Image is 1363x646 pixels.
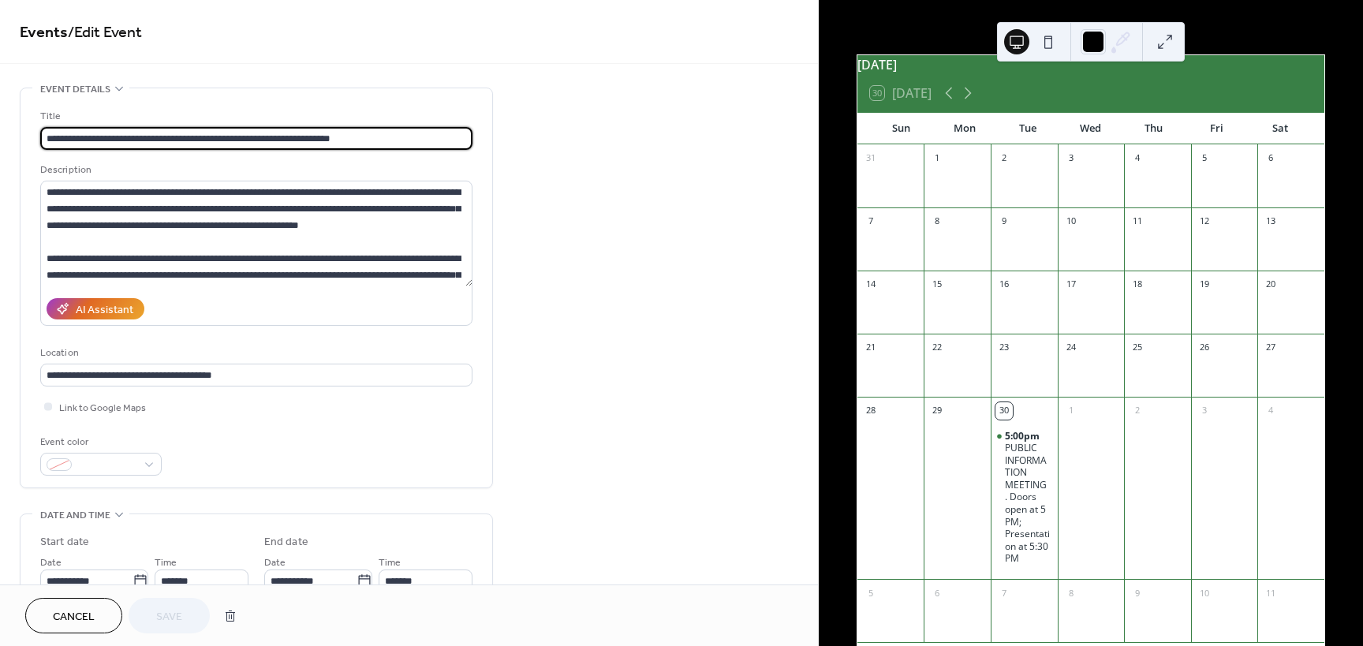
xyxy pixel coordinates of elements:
div: Mon [933,113,996,144]
div: Start date [40,534,89,551]
div: 12 [1196,213,1213,230]
div: PUBLIC INFORMATION MEETING . Doors open at 5 PM; Presentation at 5:30 PM [1005,442,1051,565]
div: 28 [862,402,879,420]
div: 3 [1062,150,1080,167]
div: 3 [1196,402,1213,420]
span: 5:00pm [1005,430,1042,442]
div: Fri [1186,113,1249,144]
div: 11 [1262,584,1279,602]
div: 7 [995,584,1013,602]
div: 6 [928,584,946,602]
div: 4 [1129,150,1146,167]
span: Time [379,555,401,571]
div: 8 [928,213,946,230]
div: 27 [1262,339,1279,357]
div: 29 [928,402,946,420]
div: 5 [1196,150,1213,167]
span: Event details [40,81,110,98]
div: End date [264,534,308,551]
div: Event color [40,434,159,450]
span: Link to Google Maps [59,400,146,416]
div: 6 [1262,150,1279,167]
div: 23 [995,339,1013,357]
div: 15 [928,276,946,293]
div: 8 [1062,584,1080,602]
div: Description [40,162,469,178]
div: 30 [995,402,1013,420]
span: Date and time [40,507,110,524]
div: 1 [928,150,946,167]
span: / Edit Event [68,17,142,48]
button: Cancel [25,598,122,633]
div: 11 [1129,213,1146,230]
div: Thu [1122,113,1186,144]
div: 10 [1196,584,1213,602]
div: 7 [862,213,879,230]
span: Cancel [53,609,95,625]
div: 16 [995,276,1013,293]
div: 20 [1262,276,1279,293]
div: 26 [1196,339,1213,357]
div: 5 [862,584,879,602]
div: 2 [995,150,1013,167]
div: 10 [1062,213,1080,230]
div: 9 [1129,584,1146,602]
span: Time [155,555,177,571]
div: Sat [1249,113,1312,144]
div: 25 [1129,339,1146,357]
div: 13 [1262,213,1279,230]
div: Location [40,345,469,361]
div: [DATE] [857,55,1324,74]
div: Title [40,108,469,125]
div: 14 [862,276,879,293]
div: 22 [928,339,946,357]
div: PUBLIC INFORMATION MEETING . Doors open at 5 PM; Presentation at 5:30 PM [991,430,1058,566]
div: 19 [1196,276,1213,293]
div: 17 [1062,276,1080,293]
div: 18 [1129,276,1146,293]
div: Wed [1059,113,1122,144]
a: Events [20,17,68,48]
div: 1 [1062,402,1080,420]
div: AI Assistant [76,302,133,319]
div: 9 [995,213,1013,230]
button: AI Assistant [47,298,144,319]
div: 21 [862,339,879,357]
div: 2 [1129,402,1146,420]
div: Tue [996,113,1059,144]
span: Date [40,555,62,571]
span: Date [264,555,286,571]
div: 4 [1262,402,1279,420]
div: Sun [870,113,933,144]
div: 31 [862,150,879,167]
div: 24 [1062,339,1080,357]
